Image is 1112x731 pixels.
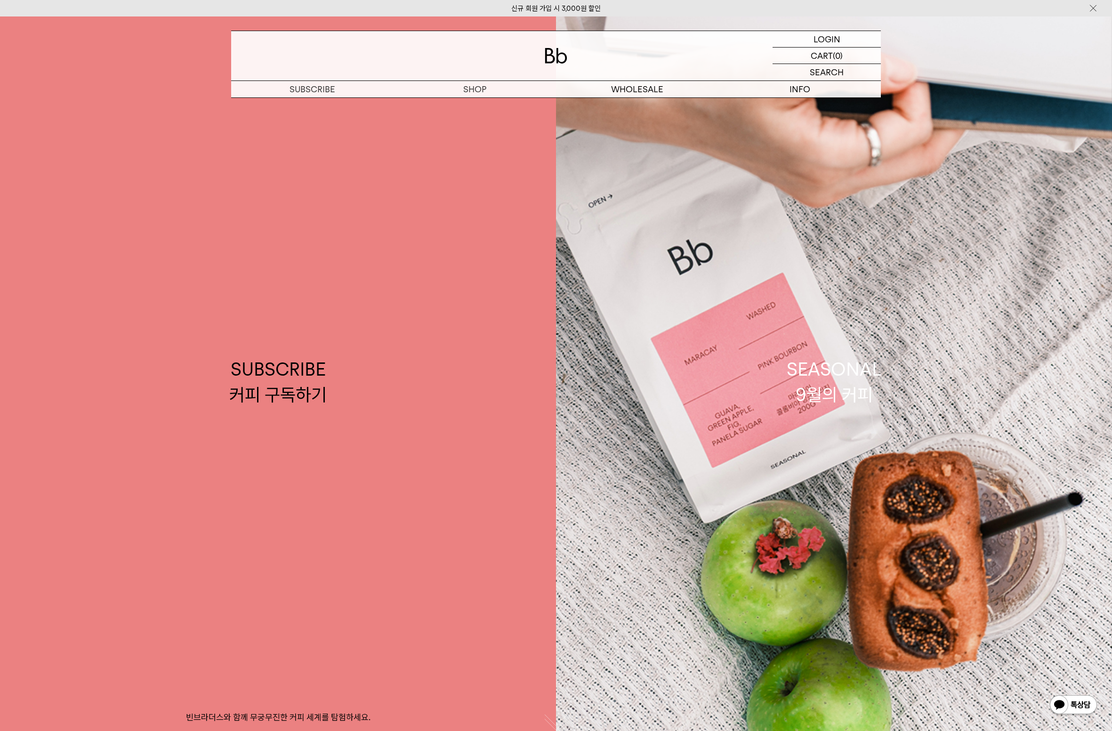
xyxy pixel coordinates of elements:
a: CART (0) [773,48,881,64]
div: SUBSCRIBE 커피 구독하기 [229,357,327,407]
a: 신규 회원 가입 시 3,000원 할인 [511,4,601,13]
p: LOGIN [814,31,840,47]
p: (0) [833,48,843,64]
p: CART [811,48,833,64]
p: INFO [718,81,881,97]
a: SUBSCRIBE [231,81,394,97]
p: SEARCH [810,64,844,80]
p: WHOLESALE [556,81,718,97]
a: LOGIN [773,31,881,48]
div: SEASONAL 9월의 커피 [787,357,882,407]
a: SHOP [394,81,556,97]
img: 카카오톡 채널 1:1 채팅 버튼 [1049,694,1098,717]
img: 로고 [545,48,567,64]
